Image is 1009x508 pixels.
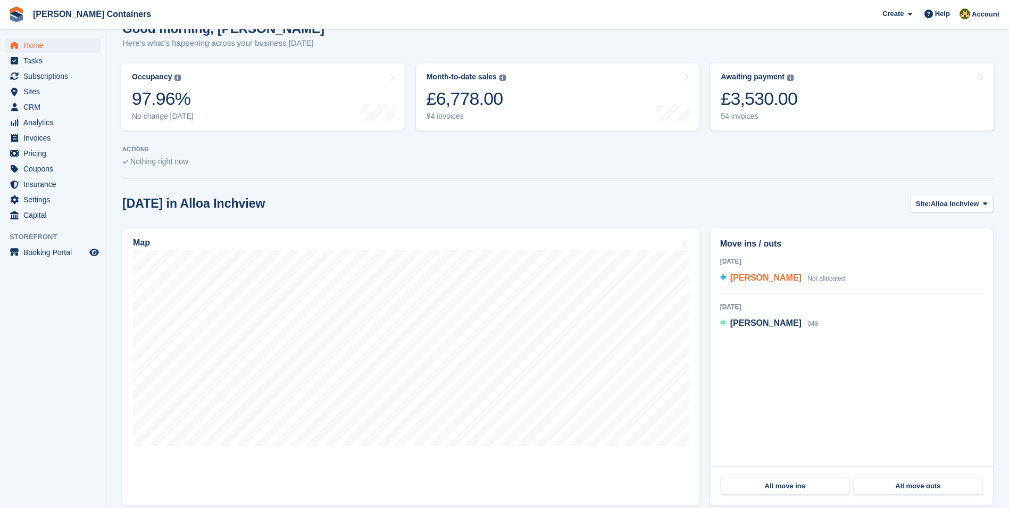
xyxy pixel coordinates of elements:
[23,161,87,176] span: Coupons
[133,238,150,248] h2: Map
[972,9,999,20] span: Account
[721,478,849,495] a: All move ins
[5,161,101,176] a: menu
[720,237,983,250] h2: Move ins / outs
[935,9,950,19] span: Help
[132,72,172,81] div: Occupancy
[122,37,324,50] p: Here's what's happening across your business [DATE]
[23,208,87,223] span: Capital
[23,100,87,114] span: CRM
[5,100,101,114] a: menu
[882,9,904,19] span: Create
[23,115,87,130] span: Analytics
[416,63,700,130] a: Month-to-date sales £6,778.00 94 invoices
[23,38,87,53] span: Home
[23,146,87,161] span: Pricing
[23,192,87,207] span: Settings
[23,84,87,99] span: Sites
[854,478,982,495] a: All move outs
[5,69,101,84] a: menu
[29,5,155,23] a: [PERSON_NAME] Containers
[23,53,87,68] span: Tasks
[122,196,265,211] h2: [DATE] in Alloa Inchview
[121,63,405,130] a: Occupancy 97.96% No change [DATE]
[427,88,506,110] div: £6,778.00
[5,38,101,53] a: menu
[10,232,106,242] span: Storefront
[916,199,931,209] span: Site:
[721,72,785,81] div: Awaiting payment
[960,9,970,19] img: Ross Watt
[5,146,101,161] a: menu
[720,302,983,312] div: [DATE]
[807,320,818,327] span: 048
[23,69,87,84] span: Subscriptions
[122,160,128,164] img: blank_slate_check_icon-ba018cac091ee9be17c0a81a6c232d5eb81de652e7a59be601be346b1b6ddf79.svg
[427,72,497,81] div: Month-to-date sales
[931,199,979,209] span: Alloa Inchview
[9,6,24,22] img: stora-icon-8386f47178a22dfd0bd8f6a31ec36ba5ce8667c1dd55bd0f319d3a0aa187defe.svg
[122,228,699,505] a: Map
[730,273,802,282] span: [PERSON_NAME]
[730,318,802,327] span: [PERSON_NAME]
[5,130,101,145] a: menu
[5,53,101,68] a: menu
[5,115,101,130] a: menu
[5,84,101,99] a: menu
[910,195,993,212] button: Site: Alloa Inchview
[710,63,994,130] a: Awaiting payment £3,530.00 54 invoices
[721,88,797,110] div: £3,530.00
[720,272,845,285] a: [PERSON_NAME] Not allocated
[132,112,194,121] div: No change [DATE]
[427,112,506,121] div: 94 invoices
[5,192,101,207] a: menu
[5,177,101,192] a: menu
[720,317,819,331] a: [PERSON_NAME] 048
[5,245,101,260] a: menu
[88,246,101,259] a: Preview store
[720,257,983,266] div: [DATE]
[122,146,993,153] p: ACTIONS
[721,112,797,121] div: 54 invoices
[807,275,845,282] span: Not allocated
[5,208,101,223] a: menu
[23,177,87,192] span: Insurance
[23,245,87,260] span: Booking Portal
[787,75,794,81] img: icon-info-grey-7440780725fd019a000dd9b08b2336e03edf1995a4989e88bcd33f0948082b44.svg
[174,75,181,81] img: icon-info-grey-7440780725fd019a000dd9b08b2336e03edf1995a4989e88bcd33f0948082b44.svg
[130,157,188,166] span: Nothing right now
[23,130,87,145] span: Invoices
[132,88,194,110] div: 97.96%
[499,75,506,81] img: icon-info-grey-7440780725fd019a000dd9b08b2336e03edf1995a4989e88bcd33f0948082b44.svg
